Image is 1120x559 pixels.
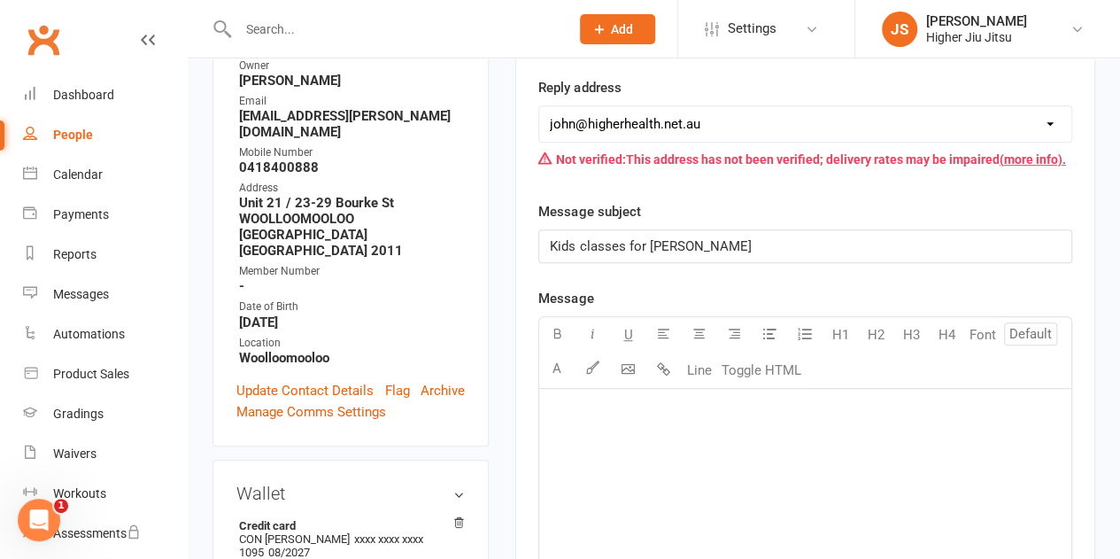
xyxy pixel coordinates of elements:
div: Location [239,335,465,352]
div: People [53,128,93,142]
div: Automations [53,327,125,341]
div: Owner [239,58,465,74]
label: Message [538,288,593,309]
a: Manage Comms Settings [236,401,386,423]
a: Workouts [23,474,187,514]
button: Line [681,353,716,388]
button: Add [580,14,655,44]
div: Date of Birth [239,299,465,315]
a: Update Contact Details [236,380,374,401]
a: Automations [23,314,187,354]
a: Flag [385,380,410,401]
a: Payments [23,195,187,235]
div: Reports [53,247,97,261]
strong: [EMAIL_ADDRESS][PERSON_NAME][DOMAIN_NAME] [239,108,465,140]
div: Dashboard [53,88,114,102]
button: A [539,353,575,388]
span: Settings [728,9,776,49]
strong: - [239,278,465,294]
strong: Woolloomooloo [239,350,465,366]
span: Add [611,22,633,36]
div: Higher Jiu Jitsu [926,29,1027,45]
div: This address has not been verified; delivery rates may be impaired [538,143,1072,176]
span: U [623,327,632,343]
strong: Not verified: [556,152,626,167]
a: Messages [23,275,187,314]
div: Messages [53,287,109,301]
a: Dashboard [23,75,187,115]
div: Waivers [53,446,97,461]
iframe: Intercom live chat [18,499,60,541]
strong: 0418400888 [239,159,465,175]
span: xxxx xxxx xxxx 1095 [239,532,423,559]
label: Message subject [538,201,640,222]
div: Email [239,93,465,110]
strong: [DATE] [239,314,465,330]
a: Clubworx [21,18,66,62]
button: H2 [858,317,893,353]
a: Assessments [23,514,187,554]
div: [PERSON_NAME] [926,13,1027,29]
a: Product Sales [23,354,187,394]
input: Search... [233,17,558,42]
label: Reply address [538,77,621,98]
div: Address [239,180,465,197]
span: 08/2027 [268,546,310,559]
button: Font [964,317,1000,353]
strong: Credit card [239,519,456,532]
a: Calendar [23,155,187,195]
div: Mobile Number [239,144,465,161]
a: Gradings [23,394,187,434]
button: U [610,317,645,353]
button: H1 [823,317,858,353]
div: Calendar [53,167,103,182]
strong: [PERSON_NAME] [239,73,465,89]
a: People [23,115,187,155]
a: Reports [23,235,187,275]
div: Member Number [239,263,465,280]
div: Product Sales [53,367,129,381]
a: Waivers [23,434,187,474]
div: JS [882,12,917,47]
div: Gradings [53,407,104,421]
a: Archive [421,380,465,401]
div: Assessments [53,526,141,540]
h3: Wallet [236,484,465,503]
strong: Unit 21 / 23-29 Bourke St WOOLLOOMOOLOO [GEOGRAPHIC_DATA] [GEOGRAPHIC_DATA] 2011 [239,195,465,259]
button: H3 [893,317,929,353]
button: H4 [929,317,964,353]
button: Toggle HTML [716,353,805,388]
div: Workouts [53,486,106,501]
span: Kids classes for [PERSON_NAME] [550,238,751,254]
a: (more info). [1000,152,1066,167]
input: Default [1004,322,1057,345]
span: 1 [54,499,68,513]
div: Payments [53,207,109,221]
